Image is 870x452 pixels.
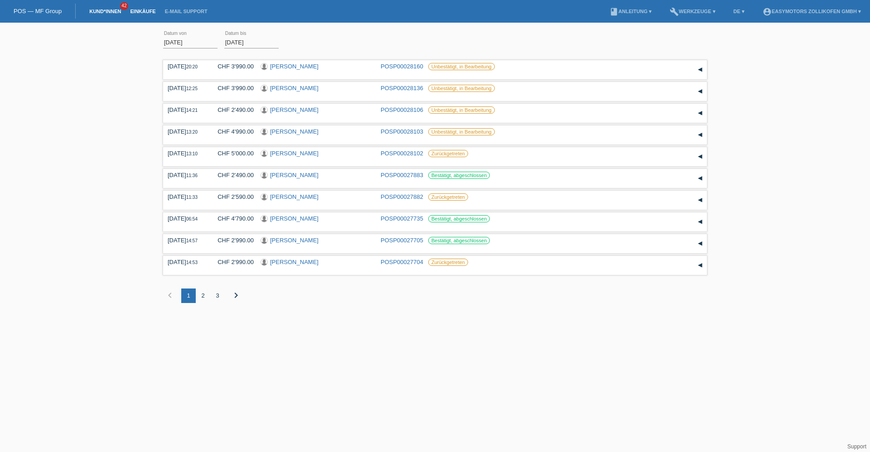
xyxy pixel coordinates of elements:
[270,106,319,113] a: [PERSON_NAME]
[186,86,198,91] span: 12:25
[211,193,254,200] div: CHF 2'590.00
[270,85,319,91] a: [PERSON_NAME]
[428,237,490,244] label: Bestätigt, abgeschlossen
[605,9,656,14] a: bookAnleitung ▾
[270,215,319,222] a: [PERSON_NAME]
[270,193,319,200] a: [PERSON_NAME]
[168,150,204,157] div: [DATE]
[693,237,707,250] div: auf-/zuklappen
[428,193,468,201] label: Zurückgetreten
[693,85,707,98] div: auf-/zuklappen
[168,215,204,222] div: [DATE]
[270,237,319,244] a: [PERSON_NAME]
[164,290,175,301] i: chevron_left
[693,150,707,163] div: auf-/zuklappen
[665,9,720,14] a: buildWerkzeuge ▾
[381,106,423,113] a: POSP00028106
[160,9,212,14] a: E-Mail Support
[168,259,204,265] div: [DATE]
[693,193,707,207] div: auf-/zuklappen
[670,7,679,16] i: build
[381,259,423,265] a: POSP00027704
[85,9,126,14] a: Kund*innen
[270,63,319,70] a: [PERSON_NAME]
[211,150,254,157] div: CHF 5'000.00
[428,150,468,157] label: Zurückgetreten
[211,85,254,91] div: CHF 3'990.00
[381,150,423,157] a: POSP00028102
[428,106,495,114] label: Unbestätigt, in Bearbeitung
[729,9,749,14] a: DE ▾
[381,193,423,200] a: POSP00027882
[428,172,490,179] label: Bestätigt, abgeschlossen
[186,130,198,135] span: 13:20
[270,128,319,135] a: [PERSON_NAME]
[231,290,242,301] i: chevron_right
[186,173,198,178] span: 11:36
[693,128,707,142] div: auf-/zuklappen
[186,216,198,221] span: 06:54
[14,8,62,14] a: POS — MF Group
[270,172,319,178] a: [PERSON_NAME]
[693,63,707,77] div: auf-/zuklappen
[381,128,423,135] a: POSP00028103
[211,215,254,222] div: CHF 4'790.00
[428,128,495,135] label: Unbestätigt, in Bearbeitung
[428,85,495,92] label: Unbestätigt, in Bearbeitung
[186,64,198,69] span: 20:20
[381,237,423,244] a: POSP00027705
[211,128,254,135] div: CHF 4'990.00
[211,237,254,244] div: CHF 2'990.00
[196,289,210,303] div: 2
[211,172,254,178] div: CHF 2'490.00
[186,260,198,265] span: 14:53
[186,238,198,243] span: 14:57
[847,443,866,450] a: Support
[186,108,198,113] span: 14:21
[168,193,204,200] div: [DATE]
[210,289,225,303] div: 3
[381,63,423,70] a: POSP00028160
[609,7,619,16] i: book
[270,150,319,157] a: [PERSON_NAME]
[270,259,319,265] a: [PERSON_NAME]
[168,85,204,91] div: [DATE]
[428,259,468,266] label: Zurückgetreten
[168,106,204,113] div: [DATE]
[168,63,204,70] div: [DATE]
[211,106,254,113] div: CHF 2'490.00
[381,215,423,222] a: POSP00027735
[126,9,160,14] a: Einkäufe
[693,259,707,272] div: auf-/zuklappen
[693,106,707,120] div: auf-/zuklappen
[211,63,254,70] div: CHF 3'990.00
[120,2,128,10] span: 42
[186,195,198,200] span: 11:33
[381,172,423,178] a: POSP00027883
[381,85,423,91] a: POSP00028136
[763,7,772,16] i: account_circle
[428,215,490,222] label: Bestätigt, abgeschlossen
[758,9,865,14] a: account_circleEasymotors Zollikofen GmbH ▾
[168,128,204,135] div: [DATE]
[693,172,707,185] div: auf-/zuklappen
[168,172,204,178] div: [DATE]
[186,151,198,156] span: 13:10
[211,259,254,265] div: CHF 2'990.00
[693,215,707,229] div: auf-/zuklappen
[168,237,204,244] div: [DATE]
[428,63,495,70] label: Unbestätigt, in Bearbeitung
[181,289,196,303] div: 1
